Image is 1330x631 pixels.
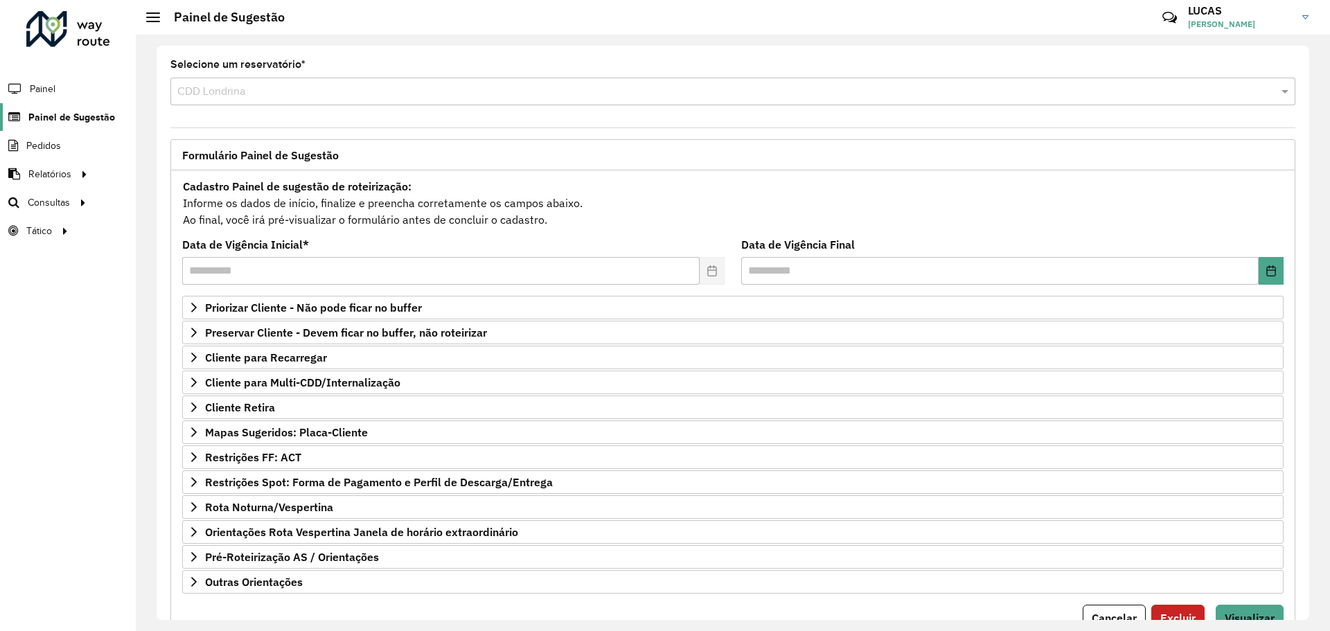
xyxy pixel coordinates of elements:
[182,570,1284,594] a: Outras Orientações
[205,550,379,564] font: Pré-Roteirização AS / Orientações
[182,445,1284,469] a: Restrições FF: ACT
[170,58,301,70] font: Selecione um reservatório
[26,226,52,236] font: Tático
[182,470,1284,494] a: Restrições Spot: Forma de Pagamento e Perfil de Descarga/Entrega
[182,321,1284,344] a: Preservar Cliente - Devem ficar no buffer, não roteirizar
[182,148,339,162] font: Formulário Painel de Sugestão
[183,179,411,193] font: Cadastro Painel de sugestão de roteirização:
[1155,3,1185,33] a: Contato Rápido
[1216,605,1284,631] button: Visualizar
[205,500,333,514] font: Rota Noturna/Vespertina
[183,196,583,210] font: Informe os dados de início, finalize e preencha corretamente os campos abaixo.
[1225,611,1275,625] font: Visualizar
[182,371,1284,394] a: Cliente para Multi-CDD/Internalização
[1259,257,1284,285] button: Escolha a data
[205,450,301,464] font: Restrições FF: ACT
[1188,3,1222,17] font: LUCAS
[205,425,368,439] font: Mapas Sugeridos: Placa-Cliente
[182,238,303,251] font: Data de Vigência Inicial
[205,525,518,539] font: Orientações Rota Vespertina Janela de horário extraordinário
[205,301,422,314] font: Priorizar Cliente - Não pode ficar no buffer
[741,238,855,251] font: Data de Vigência Final
[182,495,1284,519] a: Rota Noturna/Vespertina
[205,375,400,389] font: Cliente para Multi-CDD/Internalização
[28,197,70,208] font: Consultas
[205,575,303,589] font: Outras Orientações
[28,169,71,179] font: Relatórios
[182,346,1284,369] a: Cliente para Recarregar
[183,213,547,226] font: Ao final, você irá pré-visualizar o formulário antes de concluir o cadastro.
[1160,611,1196,625] font: Excluir
[182,420,1284,444] a: Mapas Sugeridos: Placa-Cliente
[1188,19,1255,29] font: [PERSON_NAME]
[182,545,1284,569] a: Pré-Roteirização AS / Orientações
[30,84,55,94] font: Painel
[1092,611,1137,625] font: Cancelar
[1151,605,1205,631] button: Excluir
[205,350,327,364] font: Cliente para Recarregar
[1083,605,1146,631] button: Cancelar
[182,396,1284,419] a: Cliente Retira
[205,475,553,489] font: Restrições Spot: Forma de Pagamento e Perfil de Descarga/Entrega
[174,9,285,25] font: Painel de Sugestão
[28,112,115,123] font: Painel de Sugestão
[182,296,1284,319] a: Priorizar Cliente - Não pode ficar no buffer
[182,520,1284,544] a: Orientações Rota Vespertina Janela de horário extraordinário
[26,141,61,151] font: Pedidos
[205,400,275,414] font: Cliente Retira
[205,326,487,339] font: Preservar Cliente - Devem ficar no buffer, não roteirizar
